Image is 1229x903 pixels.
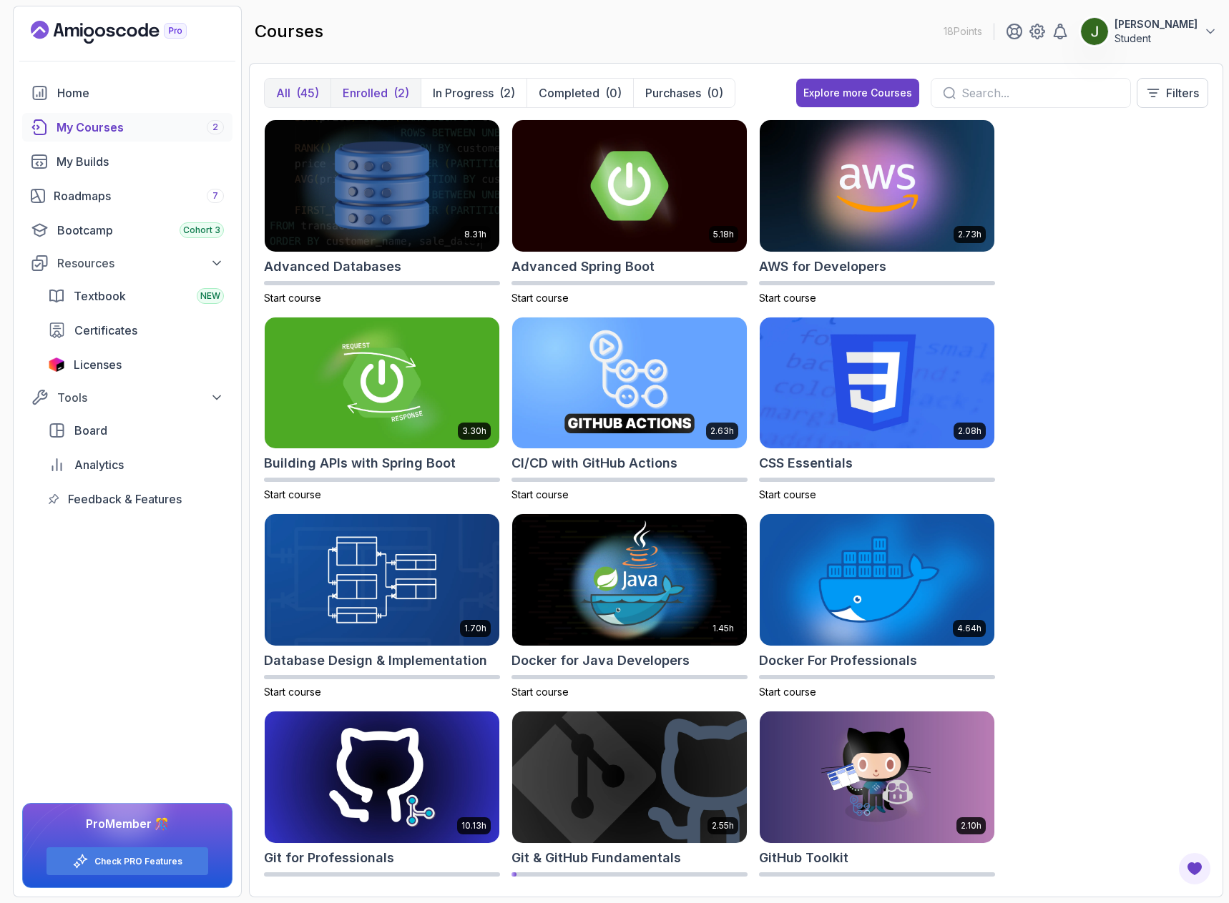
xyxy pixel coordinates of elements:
img: GitHub Toolkit card [760,711,994,843]
a: board [39,416,232,445]
div: (2) [393,84,409,102]
div: (0) [605,84,622,102]
span: Licenses [74,356,122,373]
p: Filters [1166,84,1199,102]
a: Landing page [31,21,220,44]
span: Start course [511,686,569,698]
span: NEW [200,290,220,302]
a: bootcamp [22,216,232,245]
div: (45) [296,84,319,102]
img: Advanced Spring Boot card [512,120,747,252]
div: Bootcamp [57,222,224,239]
span: Board [74,422,107,439]
span: Start course [759,488,816,500]
span: Start course [759,292,816,304]
span: Analytics [74,456,124,473]
p: Purchases [645,84,701,102]
button: Filters [1137,78,1208,108]
p: Completed [539,84,599,102]
a: licenses [39,350,232,379]
div: Tools [57,389,224,406]
button: user profile image[PERSON_NAME]Student [1080,17,1218,46]
span: Start course [264,292,321,304]
p: 10.13h [461,820,486,832]
div: My Courses [57,119,224,136]
p: Student [1115,31,1198,46]
h2: Git for Professionals [264,848,394,868]
h2: AWS for Developers [759,257,886,277]
h2: Docker for Java Developers [511,651,690,671]
h2: GitHub Toolkit [759,848,848,868]
span: Textbook [74,287,126,305]
p: 3.30h [462,425,486,437]
div: Roadmaps [54,187,224,204]
a: Check PRO Features [94,856,182,867]
a: roadmaps [22,182,232,210]
button: Tools [22,385,232,410]
button: Purchases(0) [633,79,735,107]
span: 7 [212,190,218,202]
span: Start course [759,686,816,698]
img: Docker for Java Developers card [512,514,747,646]
span: 2 [212,122,218,133]
p: 4.64h [957,623,981,634]
button: In Progress(2) [421,79,527,107]
button: All(45) [265,79,330,107]
img: Advanced Databases card [265,120,499,252]
h2: Advanced Spring Boot [511,257,655,277]
a: feedback [39,485,232,513]
div: (2) [499,84,515,102]
p: Enrolled [343,84,388,102]
span: Start course [264,488,321,500]
p: All [276,84,290,102]
div: Home [57,84,224,102]
button: Enrolled(2) [330,79,421,107]
a: home [22,79,232,107]
div: Resources [57,255,224,272]
h2: Building APIs with Spring Boot [264,453,456,473]
p: 1.45h [713,623,734,634]
h2: Database Design & Implementation [264,651,487,671]
h2: Advanced Databases [264,257,401,277]
span: Start course [511,488,569,500]
p: In Progress [433,84,494,102]
p: 2.55h [712,820,734,832]
a: builds [22,147,232,176]
button: Resources [22,250,232,276]
a: Explore more Courses [796,79,919,107]
span: Start course [264,686,321,698]
p: 2.10h [961,820,981,832]
p: 8.31h [464,229,486,240]
span: Start course [511,292,569,304]
img: Building APIs with Spring Boot card [265,317,499,449]
h2: courses [255,20,323,43]
p: 18 Points [944,24,982,39]
a: certificates [39,316,232,345]
a: textbook [39,282,232,310]
img: Git for Professionals card [265,711,499,843]
a: analytics [39,450,232,479]
button: Check PRO Features [46,847,209,876]
img: CI/CD with GitHub Actions card [512,317,747,449]
img: AWS for Developers card [760,120,994,252]
h2: CSS Essentials [759,453,853,473]
p: 2.63h [710,425,734,437]
div: Explore more Courses [803,86,912,100]
img: Git & GitHub Fundamentals card [512,711,747,843]
a: courses [22,113,232,142]
h2: Git & GitHub Fundamentals [511,848,681,868]
button: Open Feedback Button [1177,852,1212,886]
img: user profile image [1081,18,1108,45]
p: 2.08h [958,425,981,437]
a: Git & GitHub Fundamentals card2.55hGit & GitHub Fundamentals2% completed [511,711,748,897]
span: Cohort 3 [183,224,220,236]
img: Docker For Professionals card [760,514,994,646]
button: Completed(0) [527,79,633,107]
div: (0) [707,84,723,102]
p: 5.18h [713,229,734,240]
img: CSS Essentials card [760,317,994,449]
p: 2.73h [958,229,981,240]
p: [PERSON_NAME] [1115,17,1198,31]
p: 1.70h [464,623,486,634]
span: Feedback & Features [68,490,182,508]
